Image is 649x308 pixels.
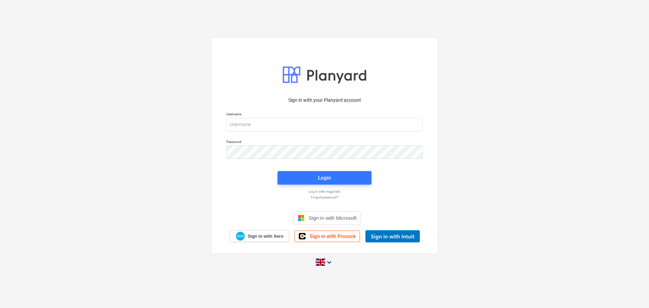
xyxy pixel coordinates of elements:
span: Sign in with Microsoft [309,215,357,221]
a: Forgot password? [223,195,426,199]
a: Sign in with Xero [229,230,289,242]
a: Sign in with Procore [294,231,360,242]
p: Sign in with your Planyard account [226,97,423,104]
a: Log in with magic link [223,189,426,194]
p: Password [226,140,423,145]
i: keyboard_arrow_down [325,258,333,266]
img: Microsoft logo [298,215,305,221]
button: Login [278,171,371,185]
input: Username [226,118,423,132]
span: Sign in with Procore [310,233,356,239]
img: Xero logo [236,232,245,241]
span: Sign in with Xero [248,233,283,239]
p: Username [226,112,423,118]
div: Login [318,173,331,182]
